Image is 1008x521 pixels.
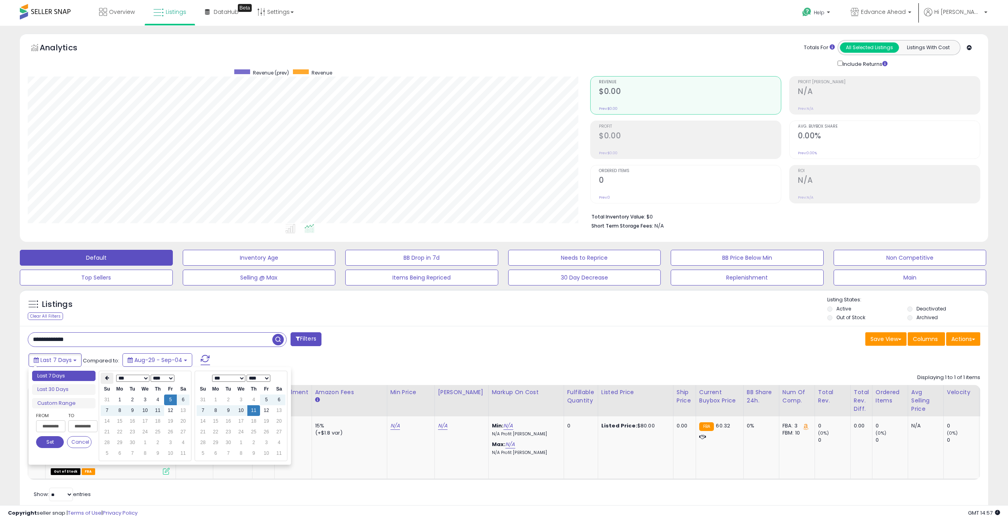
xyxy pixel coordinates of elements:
td: 8 [113,405,126,416]
div: 0.00 [677,422,690,429]
button: Last 7 Days [29,353,82,367]
td: 26 [260,427,273,437]
div: 0.00 [854,422,866,429]
button: 30 Day Decrease [508,270,661,285]
button: BB Price Below Min [671,250,824,266]
td: 8 [235,448,247,459]
th: Tu [126,384,139,395]
td: 3 [260,437,273,448]
span: Edvance Ahead [861,8,906,16]
td: 4 [247,395,260,405]
span: Hi [PERSON_NAME] [934,8,982,16]
td: 6 [273,395,285,405]
td: 27 [177,427,189,437]
div: BB Share 24h. [747,388,776,405]
small: FBA [699,422,714,431]
td: 19 [164,416,177,427]
td: 24 [235,427,247,437]
a: Hi [PERSON_NAME] [924,8,987,26]
td: 7 [101,405,113,416]
span: Profit [599,125,781,129]
th: Sa [177,384,189,395]
td: 10 [235,405,247,416]
small: (0%) [818,430,829,436]
button: Columns [908,332,945,346]
div: 0 [818,422,850,429]
a: N/A [505,441,515,448]
button: Needs to Reprice [508,250,661,266]
div: Amazon Fees [315,388,384,396]
td: 6 [113,448,126,459]
td: 24 [139,427,151,437]
div: 7.4 [278,422,306,429]
div: N/A [911,422,937,429]
li: $0 [591,211,974,221]
button: Actions [946,332,980,346]
td: 10 [139,405,151,416]
button: Aug-29 - Sep-04 [122,353,192,367]
span: Avg. Buybox Share [798,125,980,129]
th: Su [197,384,209,395]
td: 8 [209,405,222,416]
button: Filters [291,332,321,346]
td: 7 [197,405,209,416]
td: 3 [235,395,247,405]
div: 15% [315,422,381,429]
span: Revenue (prev) [253,69,289,76]
td: 30 [126,437,139,448]
td: 5 [164,395,177,405]
th: Fr [260,384,273,395]
td: 11 [247,405,260,416]
div: 0 [567,422,592,429]
td: 4 [273,437,285,448]
td: 18 [151,416,164,427]
td: 15 [209,416,222,427]
button: Non Competitive [834,250,987,266]
div: ASIN: [51,422,170,474]
button: Top Sellers [20,270,173,285]
td: 28 [197,437,209,448]
label: From [36,412,64,419]
label: To [68,412,92,419]
td: 21 [197,427,209,437]
div: 0 [947,437,979,444]
span: Listings [166,8,186,16]
p: Listing States: [827,296,988,304]
span: Help [814,9,824,16]
h2: N/A [798,87,980,98]
td: 17 [139,416,151,427]
td: 15 [113,416,126,427]
strong: Copyright [8,509,37,517]
button: Replenishment [671,270,824,285]
small: (0%) [947,430,958,436]
div: 0 [876,422,908,429]
th: The percentage added to the cost of goods (COGS) that forms the calculator for Min & Max prices. [488,385,564,416]
th: We [235,384,247,395]
th: Th [247,384,260,395]
th: Th [151,384,164,395]
td: 1 [113,395,126,405]
td: 13 [177,405,189,416]
td: 16 [126,416,139,427]
div: Total Rev. Diff. [854,388,869,413]
span: N/A [654,222,664,230]
div: Fulfillable Quantity [567,388,595,405]
span: Show: entries [34,490,91,498]
div: 0 [818,437,850,444]
span: ROI [798,169,980,173]
td: 11 [177,448,189,459]
td: 2 [126,395,139,405]
span: Columns [913,335,938,343]
td: 5 [197,448,209,459]
h2: $0.00 [599,87,781,98]
button: Items Being Repriced [345,270,498,285]
b: Listed Price: [601,422,637,429]
a: Privacy Policy [103,509,138,517]
span: Revenue [312,69,332,76]
td: 23 [126,427,139,437]
td: 1 [235,437,247,448]
div: Displaying 1 to 1 of 1 items [917,374,980,381]
div: (+$1.8 var) [315,429,381,437]
td: 6 [209,448,222,459]
div: Current Buybox Price [699,388,740,405]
